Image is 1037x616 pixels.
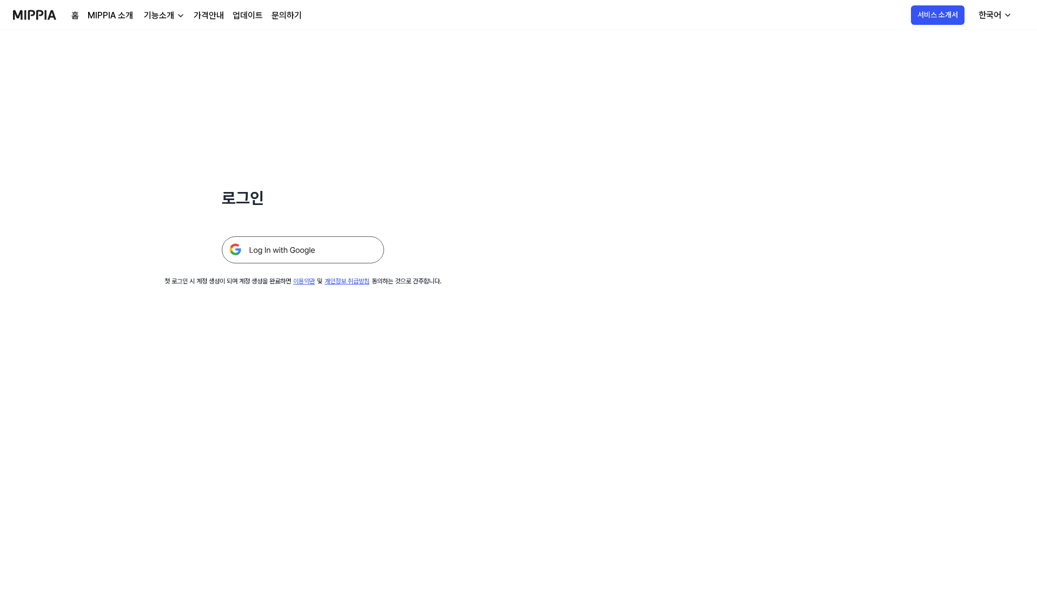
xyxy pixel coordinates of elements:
h1: 로그인 [222,186,384,210]
a: 개인정보 취급방침 [325,277,369,285]
div: 첫 로그인 시 계정 생성이 되며 계정 생성을 완료하면 및 동의하는 것으로 간주합니다. [164,276,441,286]
a: MIPPIA 소개 [88,9,133,22]
img: 구글 로그인 버튼 [222,236,384,263]
a: 홈 [71,9,79,22]
button: 기능소개 [142,9,185,22]
a: 업데이트 [233,9,263,22]
a: 이용약관 [293,277,315,285]
button: 서비스 소개서 [911,5,965,25]
div: 기능소개 [142,9,176,22]
a: 문의하기 [272,9,302,22]
button: 한국어 [970,4,1019,26]
a: 가격안내 [194,9,224,22]
img: down [176,11,185,20]
div: 한국어 [976,9,1003,22]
